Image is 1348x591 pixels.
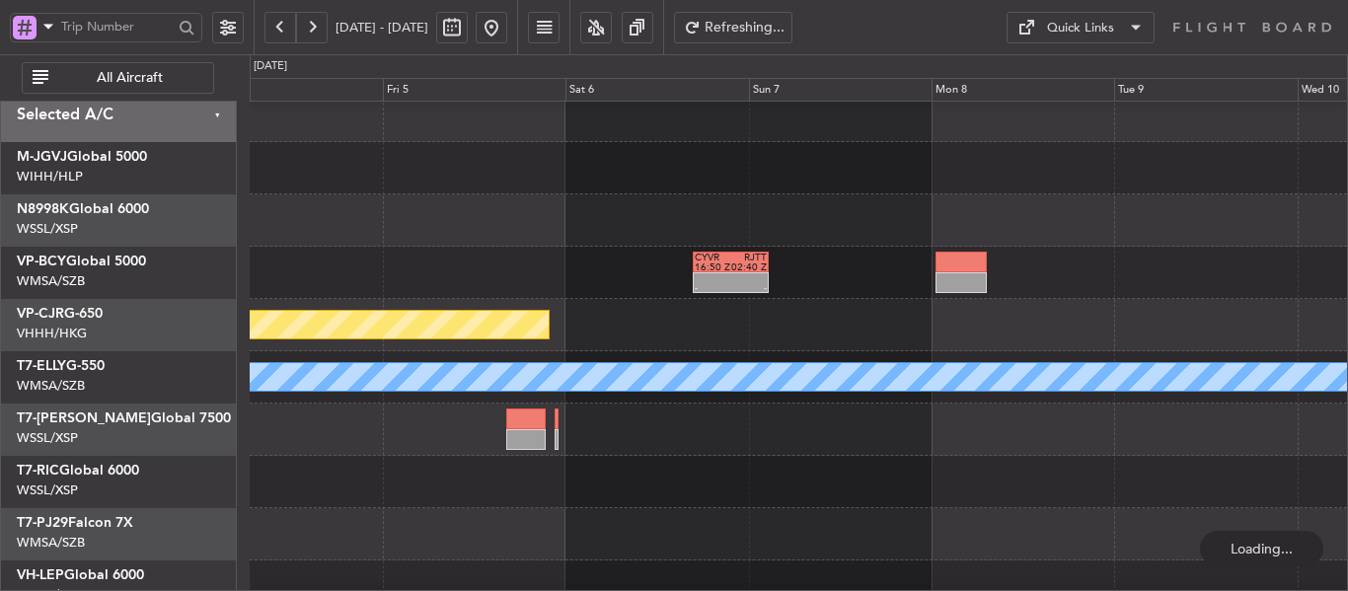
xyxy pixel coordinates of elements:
[17,429,78,447] a: WSSL/XSP
[705,21,786,35] span: Refreshing...
[17,464,59,478] span: T7-RIC
[254,58,287,75] div: [DATE]
[674,12,792,43] button: Refreshing...
[695,253,730,262] div: CYVR
[17,534,85,552] a: WMSA/SZB
[17,359,66,373] span: T7-ELLY
[17,307,103,321] a: VP-CJRG-650
[695,283,730,293] div: -
[17,568,144,582] a: VH-LEPGlobal 6000
[17,481,78,499] a: WSSL/XSP
[749,78,932,102] div: Sun 7
[17,150,67,164] span: M-JGVJ
[61,12,173,41] input: Trip Number
[1200,531,1323,566] div: Loading...
[17,411,231,425] a: T7-[PERSON_NAME]Global 7500
[17,150,147,164] a: M-JGVJGlobal 5000
[730,283,766,293] div: -
[17,377,85,395] a: WMSA/SZB
[52,71,207,85] span: All Aircraft
[17,255,146,268] a: VP-BCYGlobal 5000
[17,220,78,238] a: WSSL/XSP
[17,411,151,425] span: T7-[PERSON_NAME]
[17,568,64,582] span: VH-LEP
[17,307,64,321] span: VP-CJR
[17,516,133,530] a: T7-PJ29Falcon 7X
[22,62,214,94] button: All Aircraft
[17,464,139,478] a: T7-RICGlobal 6000
[17,202,69,216] span: N8998K
[565,78,748,102] div: Sat 6
[730,253,766,262] div: RJTT
[17,272,85,290] a: WMSA/SZB
[199,78,382,102] div: Thu 4
[17,255,66,268] span: VP-BCY
[932,78,1114,102] div: Mon 8
[383,78,565,102] div: Fri 5
[1007,12,1155,43] button: Quick Links
[730,262,766,272] div: 02:40 Z
[17,202,149,216] a: N8998KGlobal 6000
[1114,78,1297,102] div: Tue 9
[336,19,428,37] span: [DATE] - [DATE]
[1047,19,1114,38] div: Quick Links
[695,262,730,272] div: 16:50 Z
[17,359,105,373] a: T7-ELLYG-550
[17,168,83,185] a: WIHH/HLP
[17,516,68,530] span: T7-PJ29
[17,325,87,342] a: VHHH/HKG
